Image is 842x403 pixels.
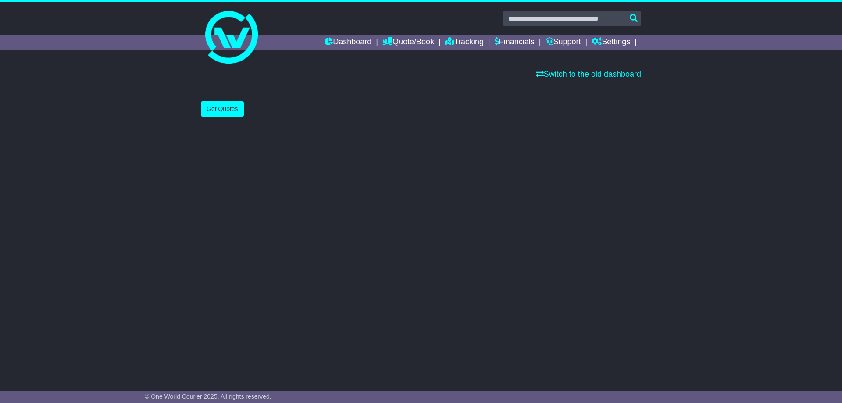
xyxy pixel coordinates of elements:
[145,393,271,400] span: © One World Courier 2025. All rights reserved.
[325,35,371,50] a: Dashboard
[592,35,630,50] a: Settings
[201,101,244,117] button: Get Quotes
[495,35,535,50] a: Financials
[546,35,581,50] a: Support
[445,35,484,50] a: Tracking
[536,70,641,78] a: Switch to the old dashboard
[382,35,434,50] a: Quote/Book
